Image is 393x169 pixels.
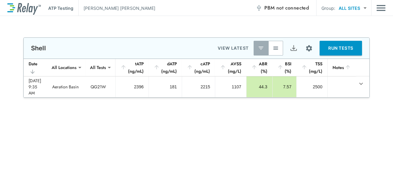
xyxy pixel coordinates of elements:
div: tATP (ng/mL) [120,60,144,75]
img: View All [273,45,279,51]
div: BSI (%) [277,60,292,75]
div: cATP (ng/mL) [187,60,210,75]
button: RUN TESTS [320,41,362,56]
p: VIEW LATEST [218,44,249,52]
div: 2396 [121,84,144,90]
div: dATP (ng/mL) [154,60,177,75]
div: 44.3 [251,84,267,90]
button: Main menu [376,2,386,14]
p: ATP Testing [48,5,73,11]
img: Offline Icon [256,5,262,11]
img: Export Icon [290,44,298,52]
div: Notes [333,64,351,71]
div: 2500 [302,84,322,90]
div: All Tests [86,61,110,74]
button: PBM not connected [253,2,311,14]
div: 7.57 [278,84,292,90]
p: Group: [321,5,335,11]
div: ABR (%) [251,60,267,75]
img: Settings Icon [305,44,313,52]
div: 2215 [187,84,210,90]
div: AVSS (mg/L) [220,60,241,75]
div: [DATE] 9:35 AM [29,78,42,96]
div: TSS (mg/L) [301,60,322,75]
div: 1107 [220,84,241,90]
div: 181 [154,84,177,90]
button: Export [286,41,301,56]
img: LuminUltra Relay [7,2,41,15]
td: QG21W [86,76,115,97]
div: All Locations [47,61,81,74]
button: Site setup [301,40,317,56]
p: Shell [31,44,46,52]
table: sticky table [24,59,369,98]
th: Date [24,59,47,76]
button: expand row [356,79,366,89]
p: [PERSON_NAME] [PERSON_NAME] [84,5,155,11]
img: Drawer Icon [376,2,386,14]
span: not connected [276,4,309,11]
span: PBM [264,4,309,12]
td: Aeration Basin [47,76,86,97]
img: Latest [258,45,264,51]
